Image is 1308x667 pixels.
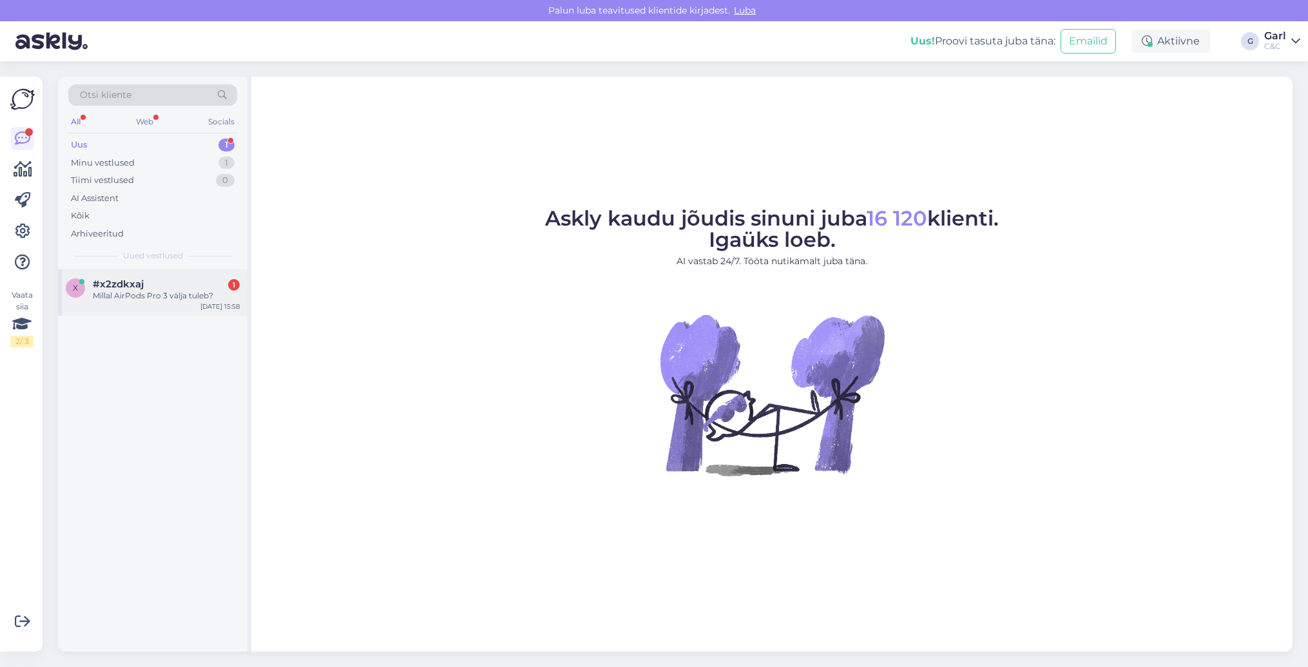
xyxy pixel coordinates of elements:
div: Proovi tasuta juba täna: [910,34,1055,49]
img: Askly Logo [10,87,35,111]
div: Millal AirPods Pro 3 välja tuleb? [93,290,240,302]
button: Emailid [1061,29,1116,53]
div: Tiimi vestlused [71,174,134,187]
img: No Chat active [656,278,888,510]
span: #x2zdkxaj [93,278,144,290]
div: Arhiveeritud [71,227,124,240]
div: G [1241,32,1259,50]
div: C&C [1264,41,1286,52]
div: 1 [218,157,235,169]
div: [DATE] 15:58 [200,302,240,311]
div: Web [133,113,156,130]
div: 1 [228,279,240,291]
a: GarlC&C [1264,31,1300,52]
div: Socials [206,113,237,130]
div: 2 / 3 [10,336,34,347]
div: Minu vestlused [71,157,135,169]
div: Aktiivne [1131,30,1210,53]
span: Uued vestlused [123,250,183,262]
b: Uus! [910,35,935,47]
div: 0 [216,174,235,187]
span: x [73,283,78,293]
span: Luba [730,5,760,16]
div: Vaata siia [10,289,34,347]
div: Uus [71,139,88,151]
div: Kõik [71,209,90,222]
span: Askly kaudu jõudis sinuni juba klienti. Igaüks loeb. [545,206,999,252]
span: Otsi kliente [80,88,131,102]
div: 1 [218,139,235,151]
span: 16 120 [867,206,927,231]
div: All [68,113,83,130]
div: Garl [1264,31,1286,41]
p: AI vastab 24/7. Tööta nutikamalt juba täna. [545,255,999,268]
div: AI Assistent [71,192,119,205]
